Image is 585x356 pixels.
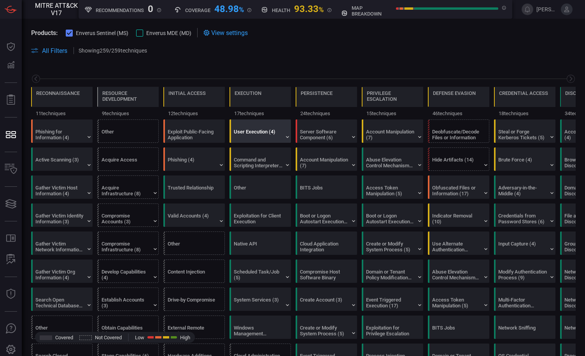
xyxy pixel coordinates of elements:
[300,157,349,168] div: Account Manipulation (7)
[362,119,423,143] div: T1098: Account Manipulation
[2,125,20,144] button: MITRE - Detection Posture
[102,325,150,337] div: Obtain Capabilities (7)
[168,325,216,337] div: External Remote Services
[494,147,555,171] div: T1110: Brute Force
[432,269,481,281] div: Abuse Elevation Control Mechanism (6)
[234,157,282,168] div: Command and Scripting Interpreter (12)
[234,185,282,196] div: Other
[366,129,415,140] div: Account Manipulation (7)
[35,157,84,168] div: Active Scanning (3)
[168,185,216,196] div: Trusted Relationship
[31,288,93,311] div: T1596: Search Open Technical Databases
[35,269,84,281] div: Gather Victim Org Information (4)
[163,260,225,283] div: T1659: Content Injection (Not covered)
[494,260,555,283] div: T1556: Modify Authentication Process
[366,241,415,253] div: Create or Modify System Process (5)
[494,87,555,119] div: TA0006: Credential Access
[433,90,476,96] div: Defense Evasion
[296,231,357,255] div: T1671: Cloud Application Integration
[319,5,324,14] span: %
[300,241,349,253] div: Cloud Application Integration
[499,90,548,96] div: Credential Access
[229,316,291,339] div: T1047: Windows Management Instrumentation
[432,213,481,224] div: Indicator Removal (10)
[229,87,291,119] div: TA0002: Execution
[102,157,150,168] div: Acquire Access
[102,90,154,102] div: Resource Development
[2,37,20,56] button: Dashboard
[428,288,489,311] div: T1134: Access Token Manipulation
[31,107,93,119] div: 11 techniques
[498,185,547,196] div: Adversary-in-the-Middle (4)
[31,87,93,119] div: TA0043: Reconnaissance
[180,335,190,340] span: High
[97,288,159,311] div: T1585: Establish Accounts (Not covered)
[31,175,93,199] div: T1592: Gather Victim Host Information
[428,316,489,339] div: T1197: BITS Jobs
[432,185,481,196] div: Obfuscated Files or Information (17)
[366,325,415,337] div: Exploitation for Privilege Escalation
[296,316,357,339] div: T1543: Create or Modify System Process
[2,250,20,269] button: ALERT ANALYSIS
[97,203,159,227] div: T1586: Compromise Accounts (Not covered)
[102,213,150,224] div: Compromise Accounts (3)
[97,316,159,339] div: T1588: Obtain Capabilities (Not covered)
[432,157,481,168] div: Hide Artifacts (14)
[163,87,225,119] div: TA0001: Initial Access
[96,7,144,13] h5: Recommendations
[135,335,144,340] span: Low
[31,29,58,37] span: Products:
[366,213,415,224] div: Boot or Logon Autostart Execution (14)
[31,119,93,143] div: T1598: Phishing for Information
[31,231,93,255] div: T1590: Gather Victim Network Information
[498,129,547,140] div: Steal or Forge Kerberos Tickets (5)
[362,316,423,339] div: T1068: Exploitation for Privilege Escalation
[362,288,423,311] div: T1546: Event Triggered Execution
[229,288,291,311] div: T1569: System Services
[168,90,206,96] div: Initial Access
[362,87,423,119] div: TA0004: Privilege Escalation
[203,28,248,37] div: View settings
[36,90,80,96] div: Reconnaissance
[362,107,423,119] div: 15 techniques
[234,241,282,253] div: Native API
[272,7,290,13] h5: Health
[102,241,150,253] div: Compromise Infrastructure (8)
[95,335,122,340] span: Not Covered
[211,29,248,37] span: View settings
[97,147,159,171] div: T1650: Acquire Access (Not covered)
[362,260,423,283] div: T1484: Domain or Tenant Policy Modification
[2,229,20,248] button: Rule Catalog
[168,241,216,253] div: Other
[300,325,349,337] div: Create or Modify System Process (5)
[366,297,415,309] div: Event Triggered Execution (17)
[296,175,357,199] div: T1197: BITS Jobs
[234,325,282,337] div: Windows Management Instrumentation
[296,119,357,143] div: T1505: Server Software Component
[168,157,216,168] div: Phishing (4)
[136,29,191,37] button: Enverus MDE (MD)
[97,107,159,119] div: 9 techniques
[296,260,357,283] div: T1554: Compromise Host Software Binary
[362,231,423,255] div: T1543: Create or Modify System Process
[234,213,282,224] div: Exploitation for Client Execution
[428,147,489,171] div: T1564: Hide Artifacts
[229,203,291,227] div: T1203: Exploitation for Client Execution
[102,269,150,281] div: Develop Capabilities (4)
[432,325,481,337] div: BITS Jobs
[300,213,349,224] div: Boot or Logon Autostart Execution (14)
[494,203,555,227] div: T1555: Credentials from Password Stores
[229,147,291,171] div: T1059: Command and Scripting Interpreter
[234,269,282,281] div: Scheduled Task/Job (5)
[494,288,555,311] div: T1621: Multi-Factor Authentication Request Generation
[362,147,423,171] div: T1548: Abuse Elevation Control Mechanism
[102,297,150,309] div: Establish Accounts (3)
[300,129,349,140] div: Server Software Component (6)
[163,147,225,171] div: T1566: Phishing
[239,5,244,14] span: %
[2,319,20,338] button: Ask Us A Question
[66,29,128,37] button: Enverus Sentinel (MS)
[428,87,489,119] div: TA0005: Defense Evasion
[97,260,159,283] div: T1587: Develop Capabilities (Not covered)
[498,241,547,253] div: Input Capture (4)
